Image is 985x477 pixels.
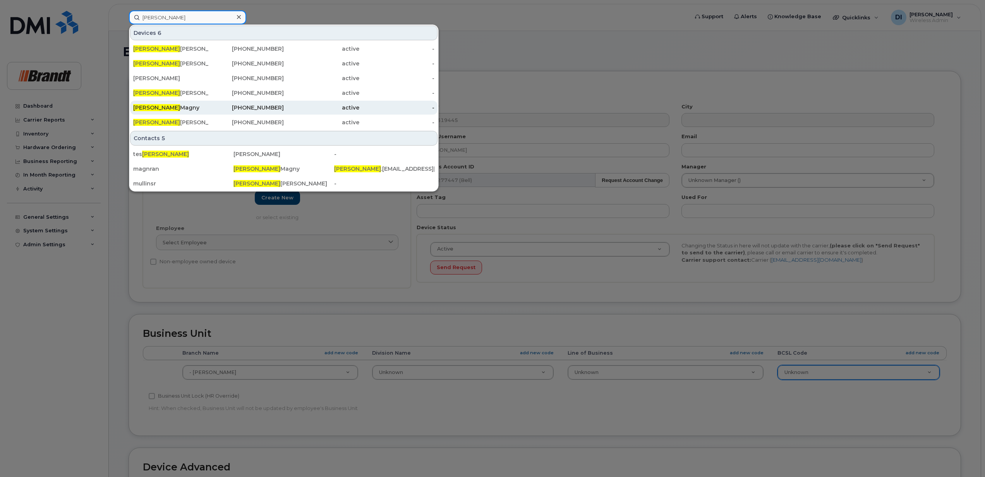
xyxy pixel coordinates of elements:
a: mullinsr[PERSON_NAME][PERSON_NAME]- [130,177,438,190]
div: - [359,74,435,82]
span: [PERSON_NAME] [233,180,280,187]
a: [PERSON_NAME][PERSON_NAME][PHONE_NUMBER]active- [130,115,438,129]
div: active [284,45,359,53]
div: [PERSON_NAME] [133,74,209,82]
div: [PHONE_NUMBER] [209,104,284,112]
span: 6 [158,29,161,37]
div: [PHONE_NUMBER] [209,118,284,126]
span: [PERSON_NAME] [133,60,180,67]
a: [PERSON_NAME][PERSON_NAME][PHONE_NUMBER]active- [130,42,438,56]
span: [PERSON_NAME] [133,119,180,126]
div: [PERSON_NAME] [133,45,209,53]
div: tes [133,150,233,158]
div: active [284,89,359,97]
a: tes[PERSON_NAME][PERSON_NAME]- [130,147,438,161]
div: active [284,74,359,82]
div: Devices [130,26,438,40]
div: [PERSON_NAME] [233,150,334,158]
a: magnran[PERSON_NAME]Magny[PERSON_NAME].[EMAIL_ADDRESS][PERSON_NAME][DOMAIN_NAME] [130,162,438,176]
a: [PERSON_NAME]Magny[PHONE_NUMBER]active- [130,101,438,115]
span: [PERSON_NAME] [133,104,180,111]
span: 5 [161,134,165,142]
a: [PERSON_NAME][PERSON_NAME][PHONE_NUMBER]active- [130,86,438,100]
a: [PERSON_NAME][PHONE_NUMBER]active- [130,71,438,85]
div: [PERSON_NAME] [133,89,209,97]
div: - [359,104,435,112]
a: [PERSON_NAME][PERSON_NAME][PHONE_NUMBER]active- [130,57,438,70]
div: [PHONE_NUMBER] [209,60,284,67]
div: Magny [133,104,209,112]
div: [PERSON_NAME] [133,118,209,126]
span: [PERSON_NAME] [334,165,381,172]
div: - [359,89,435,97]
div: .[EMAIL_ADDRESS][PERSON_NAME][DOMAIN_NAME] [334,165,434,173]
div: Contacts [130,131,438,146]
div: [PHONE_NUMBER] [209,45,284,53]
div: [PERSON_NAME] [133,60,209,67]
div: active [284,104,359,112]
div: mullinsr [133,180,233,187]
div: magnran [133,165,233,173]
div: - [359,60,435,67]
div: [PHONE_NUMBER] [209,74,284,82]
div: active [284,60,359,67]
span: [PERSON_NAME] [133,89,180,96]
div: - [334,150,434,158]
span: [PERSON_NAME] [233,165,280,172]
div: - [359,118,435,126]
div: - [359,45,435,53]
div: [PERSON_NAME] [233,180,334,187]
div: - [334,180,434,187]
span: [PERSON_NAME] [142,151,189,158]
div: active [284,118,359,126]
div: [PHONE_NUMBER] [209,89,284,97]
span: [PERSON_NAME] [133,45,180,52]
div: Magny [233,165,334,173]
